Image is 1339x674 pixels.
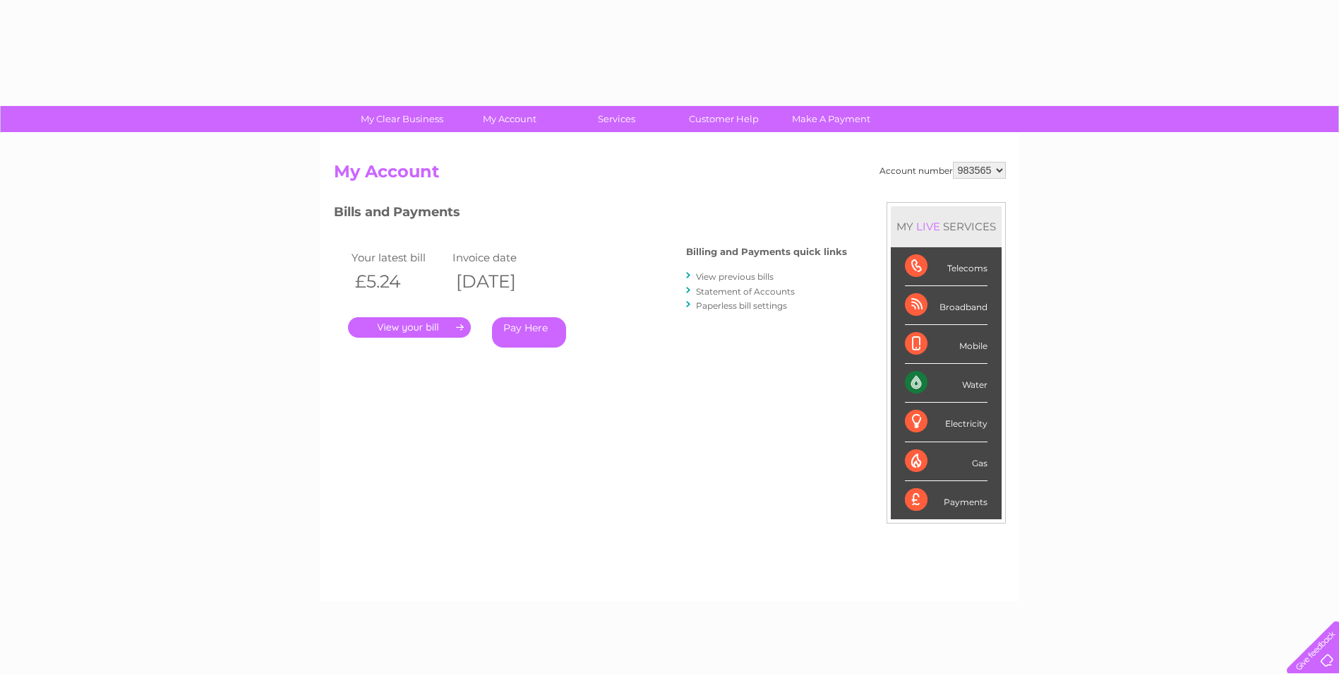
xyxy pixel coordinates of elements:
[905,442,987,481] div: Gas
[696,300,787,311] a: Paperless bill settings
[666,106,782,132] a: Customer Help
[879,162,1006,179] div: Account number
[449,267,551,296] th: [DATE]
[348,317,471,338] a: .
[905,247,987,286] div: Telecoms
[905,325,987,364] div: Mobile
[905,364,987,403] div: Water
[334,162,1006,189] h2: My Account
[449,248,551,267] td: Invoice date
[773,106,889,132] a: Make A Payment
[696,271,774,282] a: View previous bills
[905,286,987,325] div: Broadband
[905,481,987,519] div: Payments
[334,202,847,227] h3: Bills and Payments
[348,248,450,267] td: Your latest bill
[344,106,460,132] a: My Clear Business
[492,317,566,348] a: Pay Here
[686,247,847,257] h4: Billing and Payments quick links
[348,267,450,296] th: £5.24
[558,106,675,132] a: Services
[905,403,987,442] div: Electricity
[913,220,943,233] div: LIVE
[451,106,568,132] a: My Account
[696,286,795,297] a: Statement of Accounts
[891,206,1002,247] div: MY SERVICES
